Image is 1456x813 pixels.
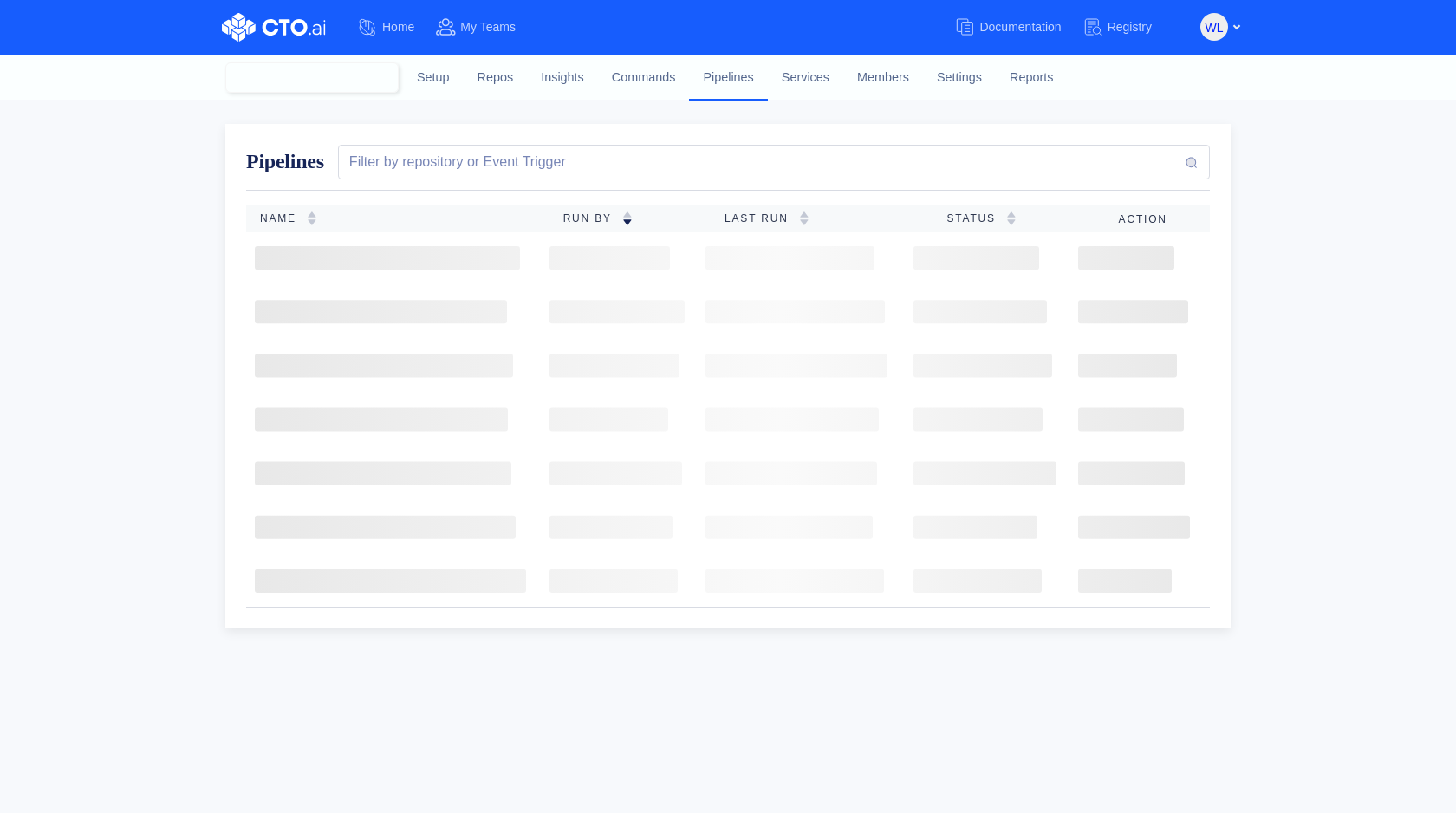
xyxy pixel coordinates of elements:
[260,212,307,224] span: Name
[598,55,690,101] a: Commands
[946,212,1005,224] span: Status
[307,211,317,225] img: sorting-empty.svg
[979,20,1061,34] span: Documentation
[1105,205,1210,232] th: Action
[460,20,516,34] span: My Teams
[435,11,536,43] a: My Teams
[342,152,566,172] div: Filter by repository or Event Trigger
[689,55,767,100] a: Pipelines
[1006,211,1017,225] img: sorting-empty.svg
[725,212,799,224] span: Last Run
[1206,14,1224,42] span: WL
[382,20,414,34] span: Home
[1200,13,1228,41] button: WL
[622,211,633,225] img: sorting-down.svg
[222,13,326,42] img: CTO.ai Logo
[996,55,1067,101] a: Reports
[1108,20,1152,34] span: Registry
[768,55,843,101] a: Services
[464,55,528,101] a: Repos
[527,55,598,101] a: Insights
[1082,11,1173,43] a: Registry
[954,11,1082,43] a: Documentation
[799,211,809,225] img: sorting-empty.svg
[246,150,324,172] span: Pipelines
[357,11,435,43] a: Home
[563,212,622,224] span: Run By
[923,55,996,101] a: Settings
[843,55,923,101] a: Members
[403,55,464,101] a: Setup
